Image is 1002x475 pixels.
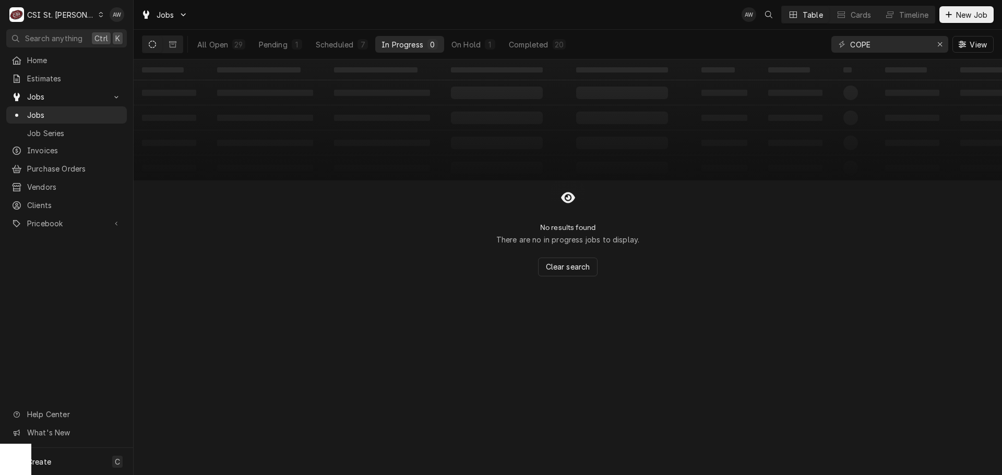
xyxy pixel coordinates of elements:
[27,218,106,229] span: Pricebook
[217,67,301,72] span: ‌
[27,73,122,84] span: Estimates
[544,261,592,272] span: Clear search
[6,106,127,124] a: Jobs
[197,39,228,50] div: All Open
[9,7,24,22] div: C
[27,181,122,192] span: Vendors
[110,7,124,22] div: Alexandria Wilp's Avatar
[115,33,120,44] span: K
[6,125,127,142] a: Job Series
[487,39,493,50] div: 1
[932,36,948,53] button: Erase input
[27,109,122,120] span: Jobs
[851,9,872,20] div: Cards
[768,67,810,72] span: ‌
[27,9,95,20] div: CSI St. [PERSON_NAME]
[6,160,127,177] a: Purchase Orders
[509,39,548,50] div: Completed
[803,9,823,20] div: Table
[27,128,122,139] span: Job Series
[939,6,994,23] button: New Job
[701,67,735,72] span: ‌
[142,67,184,72] span: ‌
[968,39,989,50] span: View
[576,67,668,72] span: ‌
[6,70,127,87] a: Estimates
[157,9,174,20] span: Jobs
[9,7,24,22] div: CSI St. Louis's Avatar
[496,234,640,245] p: There are no in progress jobs to display.
[6,88,127,105] a: Go to Jobs
[850,36,928,53] input: Keyword search
[316,39,353,50] div: Scheduled
[27,91,106,102] span: Jobs
[381,39,423,50] div: In Progress
[6,142,127,159] a: Invoices
[360,39,366,50] div: 7
[27,427,121,438] span: What's New
[540,223,596,232] h2: No results found
[6,52,127,69] a: Home
[115,456,120,467] span: C
[27,457,51,466] span: Create
[27,409,121,420] span: Help Center
[952,36,994,53] button: View
[885,67,927,72] span: ‌
[134,59,1002,180] table: In Progress Jobs List Loading
[6,215,127,232] a: Go to Pricebook
[234,39,243,50] div: 29
[294,39,300,50] div: 1
[555,39,564,50] div: 20
[259,39,288,50] div: Pending
[94,33,108,44] span: Ctrl
[27,55,122,66] span: Home
[843,67,852,72] span: ‌
[6,29,127,47] button: Search anythingCtrlK
[110,7,124,22] div: AW
[6,424,127,441] a: Go to What's New
[430,39,436,50] div: 0
[137,6,192,23] a: Go to Jobs
[25,33,82,44] span: Search anything
[451,39,481,50] div: On Hold
[899,9,928,20] div: Timeline
[742,7,756,22] div: AW
[6,406,127,423] a: Go to Help Center
[27,163,122,174] span: Purchase Orders
[6,197,127,214] a: Clients
[742,7,756,22] div: Alexandria Wilp's Avatar
[334,67,417,72] span: ‌
[6,178,127,196] a: Vendors
[27,200,122,211] span: Clients
[760,6,777,23] button: Open search
[27,145,122,156] span: Invoices
[451,67,543,72] span: ‌
[538,258,598,276] button: Clear search
[954,9,989,20] span: New Job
